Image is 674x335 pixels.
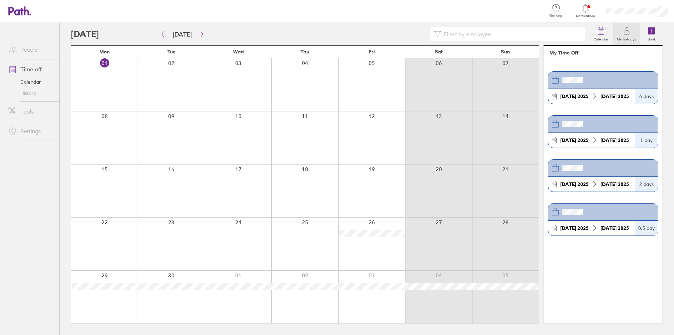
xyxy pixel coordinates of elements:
[557,225,592,231] div: 2025
[635,89,658,104] div: 6 days
[3,88,59,99] a: History
[557,181,592,187] div: 2025
[548,203,658,236] a: [DATE] 2025[DATE] 20250.5 day
[557,94,592,99] div: 2025
[3,124,59,138] a: Settings
[167,28,198,40] button: [DATE]
[589,35,613,41] label: Calendar
[3,76,59,88] a: Calendar
[613,35,640,41] label: My holidays
[548,159,658,192] a: [DATE] 2025[DATE] 20252 days
[3,104,59,118] a: Tools
[635,221,658,236] div: 0.5 day
[548,115,658,148] a: [DATE] 2025[DATE] 20251 day
[3,62,59,76] a: Time off
[640,23,663,45] a: Book
[601,225,616,231] strong: [DATE]
[574,14,597,18] span: Notifications
[548,71,658,104] a: [DATE] 2025[DATE] 20256 days
[643,35,660,41] label: Book
[300,49,309,54] span: Thu
[560,225,576,231] strong: [DATE]
[601,181,616,187] strong: [DATE]
[598,94,632,99] div: 2025
[598,137,632,143] div: 2025
[233,49,244,54] span: Wed
[560,181,576,187] strong: [DATE]
[635,133,658,148] div: 1 day
[598,225,632,231] div: 2025
[560,137,576,143] strong: [DATE]
[3,43,59,57] a: People
[635,177,658,192] div: 2 days
[99,49,110,54] span: Mon
[574,4,597,18] a: Notifications
[544,14,567,18] span: Get help
[544,46,662,60] header: My Time Off
[435,49,443,54] span: Sat
[601,137,616,143] strong: [DATE]
[601,93,616,99] strong: [DATE]
[613,23,640,45] a: My holidays
[598,181,632,187] div: 2025
[441,27,581,41] input: Filter by employee
[560,93,576,99] strong: [DATE]
[167,49,176,54] span: Tue
[501,49,510,54] span: Sun
[589,23,613,45] a: Calendar
[557,137,592,143] div: 2025
[369,49,375,54] span: Fri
